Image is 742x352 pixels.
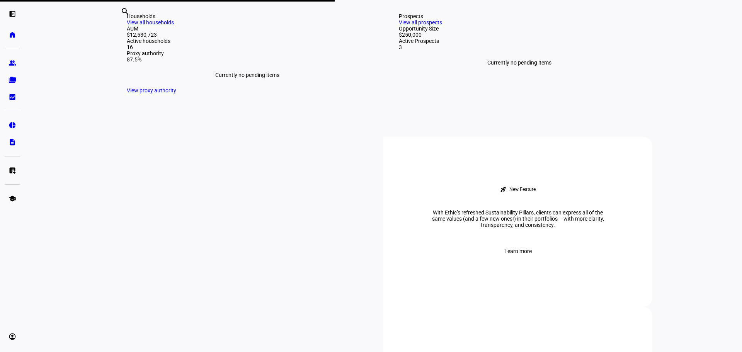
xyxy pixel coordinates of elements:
[127,44,368,50] div: 16
[5,117,20,133] a: pie_chart
[127,87,176,94] a: View proxy authority
[121,7,130,16] mat-icon: search
[5,27,20,43] a: home
[127,50,368,56] div: Proxy authority
[5,134,20,150] a: description
[504,243,532,259] span: Learn more
[5,72,20,88] a: folder_copy
[9,10,16,18] eth-mat-symbol: left_panel_open
[127,26,368,32] div: AUM
[509,186,536,192] div: New Feature
[5,55,20,71] a: group
[127,19,174,26] a: View all households
[399,13,640,19] div: Prospects
[399,44,640,50] div: 3
[495,243,541,259] button: Learn more
[9,31,16,39] eth-mat-symbol: home
[127,38,368,44] div: Active households
[121,17,122,27] input: Enter name of prospect or household
[5,89,20,105] a: bid_landscape
[399,38,640,44] div: Active Prospects
[127,32,368,38] div: $12,530,723
[9,333,16,340] eth-mat-symbol: account_circle
[9,59,16,67] eth-mat-symbol: group
[127,56,368,63] div: 87.5%
[399,26,640,32] div: Opportunity Size
[127,63,368,87] div: Currently no pending items
[500,186,506,192] mat-icon: rocket_launch
[127,13,368,19] div: Households
[399,32,640,38] div: $250,000
[399,19,442,26] a: View all prospects
[9,195,16,202] eth-mat-symbol: school
[9,138,16,146] eth-mat-symbol: description
[9,76,16,84] eth-mat-symbol: folder_copy
[9,93,16,101] eth-mat-symbol: bid_landscape
[9,167,16,174] eth-mat-symbol: list_alt_add
[399,50,640,75] div: Currently no pending items
[421,209,614,228] div: With Ethic’s refreshed Sustainability Pillars, clients can express all of the same values (and a ...
[9,121,16,129] eth-mat-symbol: pie_chart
